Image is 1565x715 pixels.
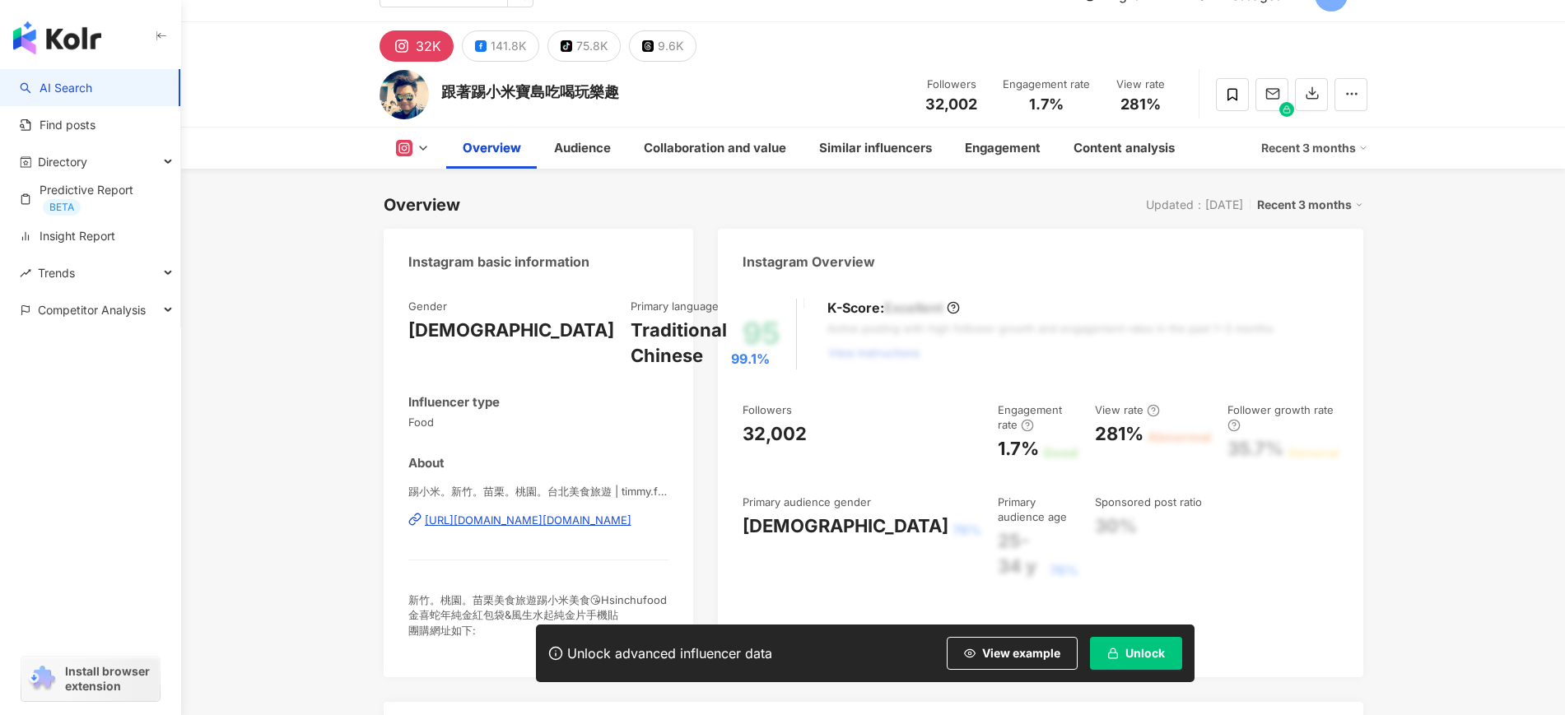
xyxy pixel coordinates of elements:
[20,80,92,96] a: searchAI Search
[408,253,589,271] div: Instagram basic information
[21,657,160,701] a: chrome extensionInstall browser extension
[1095,402,1160,417] div: View rate
[743,253,875,271] div: Instagram Overview
[408,513,669,527] a: [URL][DOMAIN_NAME][DOMAIN_NAME]
[1261,135,1367,161] div: Recent 3 months
[408,454,445,471] div: About
[425,513,631,527] div: [URL][DOMAIN_NAME][DOMAIN_NAME]
[554,138,611,158] div: Audience
[20,267,31,279] span: rise
[1074,138,1175,158] div: Content analysis
[1095,421,1143,447] div: 281%
[920,77,983,93] div: Followers
[629,30,696,62] button: 9.6K
[631,318,727,369] div: Traditional Chinese
[998,402,1078,433] div: Engagement rate
[441,81,619,102] div: 跟著踢小米寶島吃喝玩樂趣
[982,647,1060,660] span: View example
[1227,402,1339,433] div: Follower growth rate
[408,415,669,429] span: Food
[380,70,429,119] img: KOL Avatar
[998,436,1039,462] div: 1.7%
[576,35,608,58] div: 75.8K
[743,513,948,539] div: [DEMOGRAPHIC_DATA]
[743,421,807,447] div: 32,002
[491,35,526,58] div: 141.8K
[644,138,786,158] div: Collaboration and value
[1029,96,1064,113] span: 1.7%
[631,299,719,313] div: Primary language
[731,350,770,368] span: 99.1%
[408,299,447,313] div: Gender
[827,299,960,317] div: K-Score :
[1120,96,1161,113] span: 281%
[1003,77,1090,93] div: Engagement rate
[380,30,454,62] button: 32K
[38,291,146,328] span: Competitor Analysis
[743,494,871,509] div: Primary audience gender
[965,138,1041,158] div: Engagement
[1257,194,1363,216] div: Recent 3 months
[13,21,101,54] img: logo
[416,35,441,58] div: 32K
[408,484,669,499] span: 踢小米。新竹。苗栗。桃園。台北美食旅遊 | timmy.foodie
[1146,198,1243,211] div: Updated：[DATE]
[20,228,115,244] a: Insight Report
[408,593,668,636] span: 新竹。桃園。苗栗美食旅遊踢小米美食😘Hsinchufood 金喜蛇年純金紅包袋&風生水起純金片手機貼 團購網址如下:
[658,35,683,58] div: 9.6K
[408,393,500,411] div: Influencer type
[947,637,1078,670] button: View example
[26,666,58,692] img: chrome extension
[567,645,772,662] div: Unlock advanced influencer data
[20,117,95,133] a: Find posts
[1110,77,1172,93] div: View rate
[1090,637,1182,670] button: Unlock
[65,664,155,694] span: Install browser extension
[384,193,460,216] div: Overview
[38,143,87,180] span: Directory
[462,30,539,62] button: 141.8K
[998,494,1078,524] div: Primary audience age
[1125,647,1165,660] span: Unlock
[925,95,977,113] span: 32,002
[20,182,167,216] a: Predictive ReportBETA
[819,138,932,158] div: Similar influencers
[743,402,792,417] div: Followers
[38,254,75,291] span: Trends
[408,318,614,343] div: [DEMOGRAPHIC_DATA]
[463,138,521,158] div: Overview
[1095,494,1202,509] div: Sponsored post ratio
[547,30,621,62] button: 75.8K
